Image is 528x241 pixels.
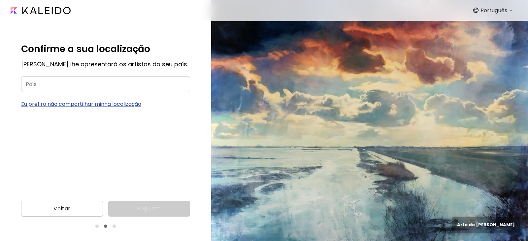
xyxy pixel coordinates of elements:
div: Português [475,5,515,16]
button: Voltar [21,201,103,217]
h5: Confirme a sua localização [21,42,190,56]
img: Kaleido [11,7,71,14]
h5: [PERSON_NAME] lhe apresentará os artistas do seu país. [21,60,190,69]
span: Voltar [26,205,98,213]
p: Eu prefiro não compartilhar minha localização [21,100,190,108]
img: Language [473,8,478,13]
